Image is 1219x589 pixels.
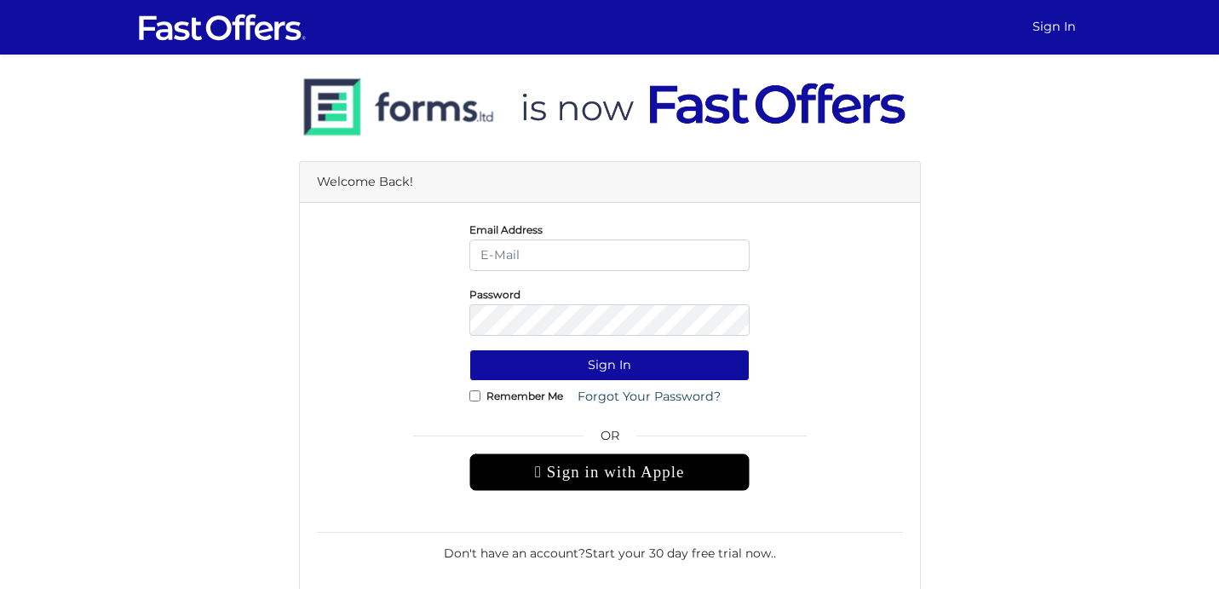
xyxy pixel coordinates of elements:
button: Sign In [469,349,750,381]
a: Start your 30 day free trial now. [585,546,773,561]
div: Sign in with Apple [469,453,750,491]
a: Forgot Your Password? [566,381,732,413]
label: Remember Me [486,394,563,398]
input: E-Mail [469,240,750,271]
label: Email Address [469,228,543,232]
span: OR [469,426,750,453]
a: Sign In [1026,10,1083,43]
label: Password [469,292,520,297]
div: Don't have an account? . [317,532,903,563]
div: Welcome Back! [300,162,920,203]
